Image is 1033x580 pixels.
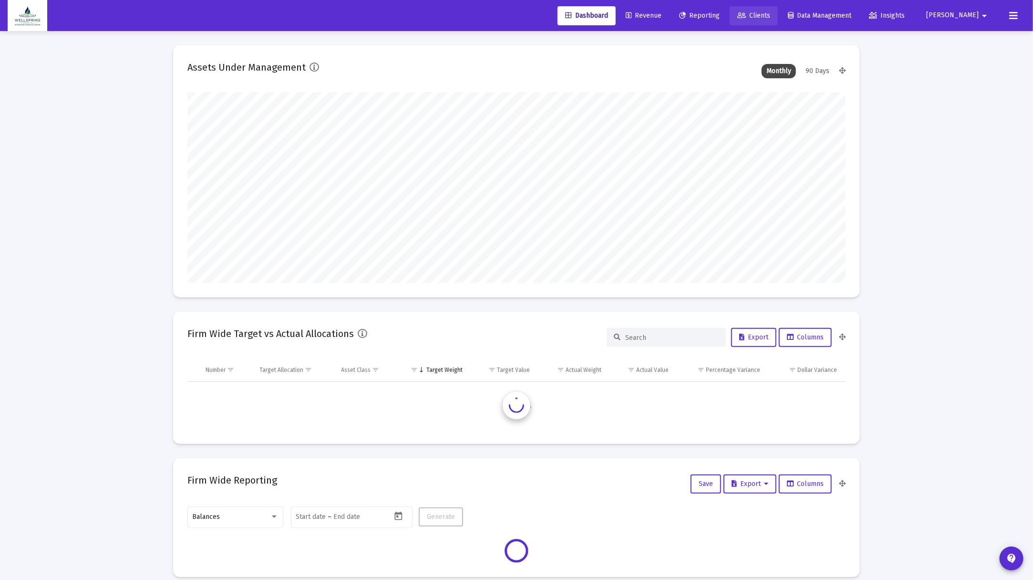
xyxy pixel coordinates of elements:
[869,11,905,20] span: Insights
[679,11,720,20] span: Reporting
[15,6,40,25] img: Dashboard
[691,475,721,494] button: Save
[730,6,778,25] a: Clients
[618,6,669,25] a: Revenue
[706,366,761,374] div: Percentage Variance
[427,513,455,521] span: Generate
[253,359,335,381] td: Column Target Allocation
[1006,553,1017,564] mat-icon: contact_support
[419,507,463,527] button: Generate
[797,366,837,374] div: Dollar Variance
[737,11,770,20] span: Clients
[723,475,776,494] button: Export
[628,366,635,373] span: Show filter options for column 'Actual Value'
[699,480,713,488] span: Save
[398,359,469,381] td: Column Target Weight
[206,366,226,374] div: Number
[780,6,859,25] a: Data Management
[426,366,463,374] div: Target Weight
[626,11,661,20] span: Revenue
[739,333,768,341] span: Export
[187,60,306,75] h2: Assets Under Management
[187,326,354,341] h2: Firm Wide Target vs Actual Allocations
[557,366,564,373] span: Show filter options for column 'Actual Weight'
[187,359,846,430] div: Data grid
[558,6,616,25] a: Dashboard
[779,475,832,494] button: Columns
[187,473,277,488] h2: Firm Wide Reporting
[731,328,776,347] button: Export
[926,11,979,20] span: [PERSON_NAME]
[335,359,398,381] td: Column Asset Class
[915,6,1002,25] button: [PERSON_NAME]
[861,6,912,25] a: Insights
[767,359,846,381] td: Column Dollar Variance
[566,366,601,374] div: Actual Weight
[260,366,304,374] div: Target Allocation
[488,366,496,373] span: Show filter options for column 'Target Value'
[787,480,824,488] span: Columns
[372,366,380,373] span: Show filter options for column 'Asset Class'
[334,513,380,521] input: End date
[779,328,832,347] button: Columns
[675,359,767,381] td: Column Percentage Variance
[227,366,234,373] span: Show filter options for column 'Number'
[789,366,796,373] span: Show filter options for column 'Dollar Variance'
[341,366,371,374] div: Asset Class
[732,480,768,488] span: Export
[305,366,312,373] span: Show filter options for column 'Target Allocation'
[199,359,253,381] td: Column Number
[625,334,719,342] input: Search
[788,11,851,20] span: Data Management
[392,509,405,523] button: Open calendar
[787,333,824,341] span: Columns
[537,359,608,381] td: Column Actual Weight
[296,513,326,521] input: Start date
[608,359,675,381] td: Column Actual Value
[636,366,669,374] div: Actual Value
[497,366,530,374] div: Target Value
[193,513,220,521] span: Balances
[979,6,990,25] mat-icon: arrow_drop_down
[801,64,834,78] div: 90 Days
[565,11,608,20] span: Dashboard
[671,6,727,25] a: Reporting
[698,366,705,373] span: Show filter options for column 'Percentage Variance'
[762,64,796,78] div: Monthly
[469,359,537,381] td: Column Target Value
[411,366,418,373] span: Show filter options for column 'Target Weight'
[328,513,332,521] span: –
